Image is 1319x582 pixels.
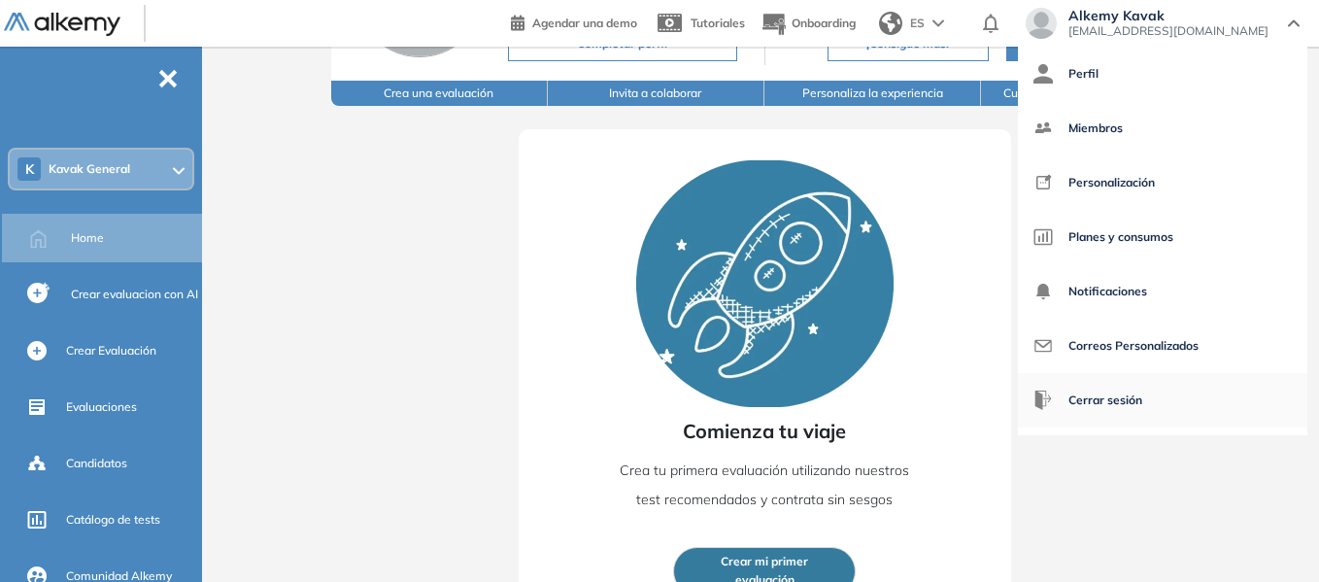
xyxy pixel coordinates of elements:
button: Cerrar sesión [1033,377,1142,424]
a: Miembros [1033,105,1292,152]
img: icon [1033,173,1053,192]
span: ES [910,15,925,32]
span: Crear Evaluación [66,342,156,359]
img: arrow [932,19,944,27]
button: Crea una evaluación [331,81,548,106]
span: Crear evaluacion con AI [71,286,198,303]
img: icon [1033,64,1053,84]
a: Correos Personalizados [1033,323,1292,369]
span: Personalización [1068,159,1155,206]
span: K [25,161,34,177]
p: Crea tu primera evaluación utilizando nuestros test recomendados y contrata sin sesgos [615,456,915,514]
span: Miembros [1068,105,1123,152]
img: world [879,12,902,35]
span: Home [71,229,104,247]
span: Evaluaciones [66,398,137,416]
span: Cerrar sesión [1068,377,1142,424]
button: Personaliza la experiencia [764,81,981,106]
iframe: Chat Widget [1222,489,1319,582]
span: Tutoriales [691,16,745,30]
span: Crear mi primer [721,553,808,571]
img: icon [1033,227,1053,247]
button: Customiza tu espacio de trabajo [981,81,1198,106]
span: Perfil [1068,51,1099,97]
img: icon [1033,336,1053,356]
span: Planes y consumos [1068,214,1173,260]
span: Kavak General [49,161,130,177]
div: Widget de chat [1222,489,1319,582]
button: Invita a colaborar [548,81,764,106]
img: icon [1033,119,1053,138]
a: Personalización [1033,159,1292,206]
img: Rocket [636,160,894,407]
a: Agendar una demo [511,10,637,33]
span: Onboarding [792,16,856,30]
img: icon [1033,282,1053,301]
span: [EMAIL_ADDRESS][DOMAIN_NAME] [1068,23,1268,39]
a: Perfil [1033,51,1292,97]
span: Correos Personalizados [1068,323,1199,369]
a: Notificaciones [1033,268,1292,315]
a: Planes y consumos [1033,214,1292,260]
span: Alkemy Kavak [1068,8,1268,23]
span: Catálogo de tests [66,511,160,529]
img: Logo [4,13,120,37]
span: Notificaciones [1068,268,1147,315]
button: Onboarding [761,3,856,45]
span: Candidatos [66,455,127,472]
span: Agendar una demo [532,16,637,30]
img: icon [1033,391,1053,410]
span: Comienza tu viaje [683,417,846,446]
